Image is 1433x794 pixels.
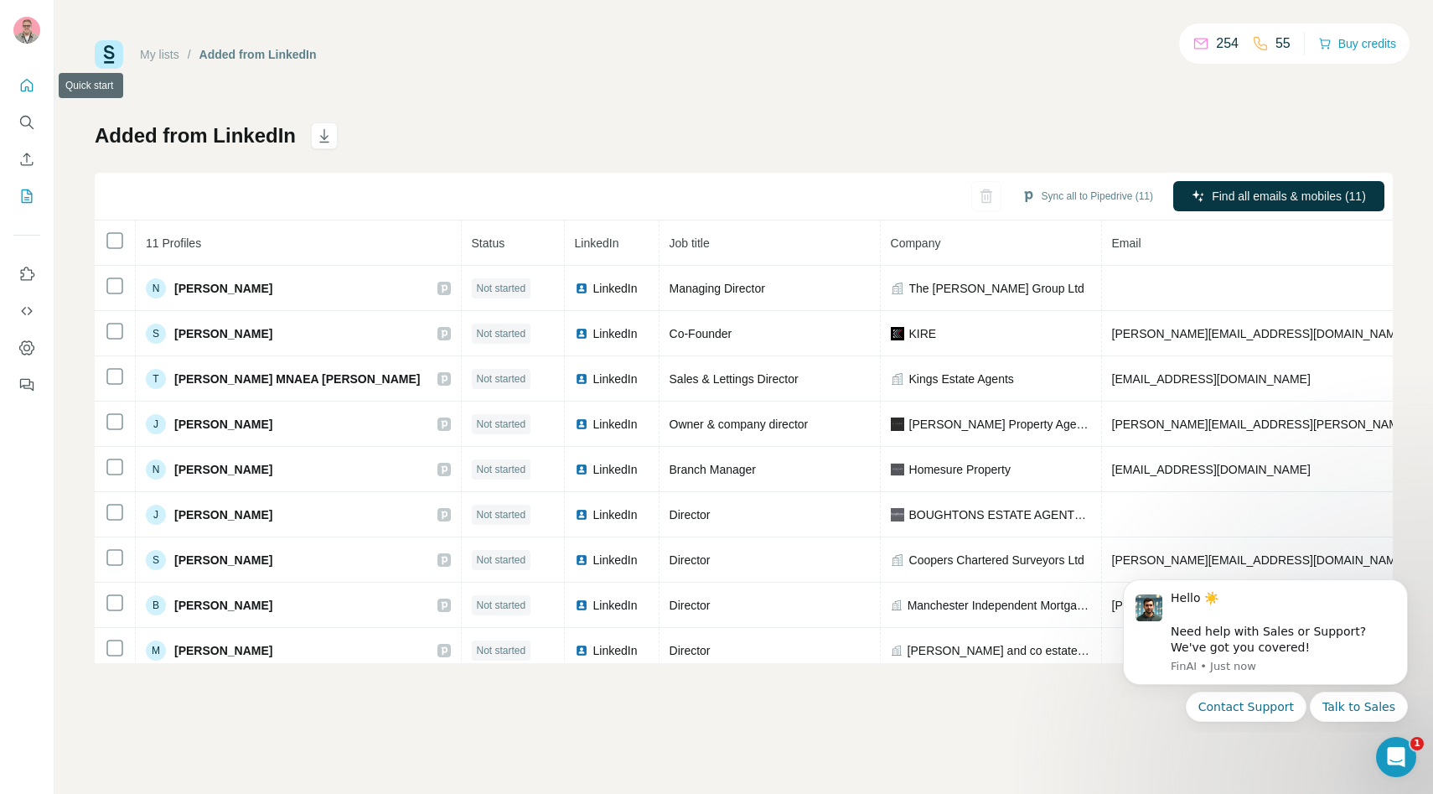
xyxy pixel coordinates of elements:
[146,550,166,570] div: S
[174,325,272,342] span: [PERSON_NAME]
[146,236,201,250] span: 11 Profiles
[593,280,638,297] span: LinkedIn
[909,325,937,342] span: KIRE
[670,282,765,295] span: Managing Director
[575,599,588,612] img: LinkedIn logo
[1410,737,1424,750] span: 1
[909,552,1084,568] span: Coopers Chartered Surveyors Ltd
[670,418,809,431] span: Owner & company director
[1376,737,1416,777] iframe: Intercom live chat
[477,417,526,432] span: Not started
[593,461,638,478] span: LinkedIn
[575,553,588,567] img: LinkedIn logo
[670,553,711,567] span: Director
[1010,184,1165,209] button: Sync all to Pipedrive (11)
[1112,553,1407,567] span: [PERSON_NAME][EMAIL_ADDRESS][DOMAIN_NAME]
[891,236,941,250] span: Company
[670,463,757,476] span: Branch Manager
[1112,236,1141,250] span: Email
[575,463,588,476] img: LinkedIn logo
[146,505,166,525] div: J
[1318,32,1396,55] button: Buy credits
[1112,327,1407,340] span: [PERSON_NAME][EMAIL_ADDRESS][DOMAIN_NAME]
[1173,181,1384,211] button: Find all emails & mobiles (11)
[13,370,40,400] button: Feedback
[1112,463,1311,476] span: [EMAIL_ADDRESS][DOMAIN_NAME]
[477,598,526,613] span: Not started
[13,107,40,138] button: Search
[140,48,179,61] a: My lists
[1216,34,1239,54] p: 254
[891,418,904,431] img: company-logo
[593,416,638,433] span: LinkedIn
[1098,564,1433,732] iframe: Intercom notifications message
[891,463,904,476] img: company-logo
[188,46,191,63] li: /
[593,552,638,568] span: LinkedIn
[174,371,421,387] span: [PERSON_NAME] MNAEA [PERSON_NAME]
[909,506,1091,523] span: BOUGHTONS ESTATE AGENTS LTD
[593,371,638,387] span: LinkedIn
[174,506,272,523] span: [PERSON_NAME]
[909,371,1014,387] span: Kings Estate Agents
[13,181,40,211] button: My lists
[472,236,505,250] span: Status
[593,597,638,614] span: LinkedIn
[477,281,526,296] span: Not started
[1212,188,1366,205] span: Find all emails & mobiles (11)
[95,40,123,69] img: Surfe Logo
[477,462,526,477] span: Not started
[670,599,711,612] span: Director
[908,642,1091,659] span: [PERSON_NAME] and co estate agents
[146,369,166,389] div: T
[593,642,638,659] span: LinkedIn
[13,144,40,174] button: Enrich CSV
[891,327,904,340] img: company-logo
[13,259,40,289] button: Use Surfe on LinkedIn
[13,17,40,44] img: Avatar
[593,506,638,523] span: LinkedIn
[670,508,711,522] span: Director
[575,508,588,522] img: LinkedIn logo
[891,508,904,522] img: company-logo
[477,507,526,522] span: Not started
[670,327,732,340] span: Co-Founder
[146,414,166,434] div: J
[13,333,40,363] button: Dashboard
[174,552,272,568] span: [PERSON_NAME]
[575,282,588,295] img: LinkedIn logo
[670,236,710,250] span: Job title
[477,643,526,658] span: Not started
[908,597,1091,614] span: Manchester Independent Mortgages Ltd
[146,595,166,615] div: B
[146,641,166,661] div: M
[13,296,40,326] button: Use Surfe API
[1275,34,1291,54] p: 55
[95,122,296,149] h1: Added from LinkedIn
[174,642,272,659] span: [PERSON_NAME]
[575,644,588,657] img: LinkedIn logo
[575,327,588,340] img: LinkedIn logo
[146,278,166,298] div: N
[909,461,1011,478] span: Homesure Property
[174,597,272,614] span: [PERSON_NAME]
[909,280,1084,297] span: The [PERSON_NAME] Group Ltd
[174,280,272,297] span: [PERSON_NAME]
[477,371,526,387] span: Not started
[1112,372,1311,386] span: [EMAIL_ADDRESS][DOMAIN_NAME]
[199,46,317,63] div: Added from LinkedIn
[909,416,1091,433] span: [PERSON_NAME] Property Agency
[477,326,526,341] span: Not started
[174,416,272,433] span: [PERSON_NAME]
[146,459,166,480] div: N
[174,461,272,478] span: [PERSON_NAME]
[575,236,619,250] span: LinkedIn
